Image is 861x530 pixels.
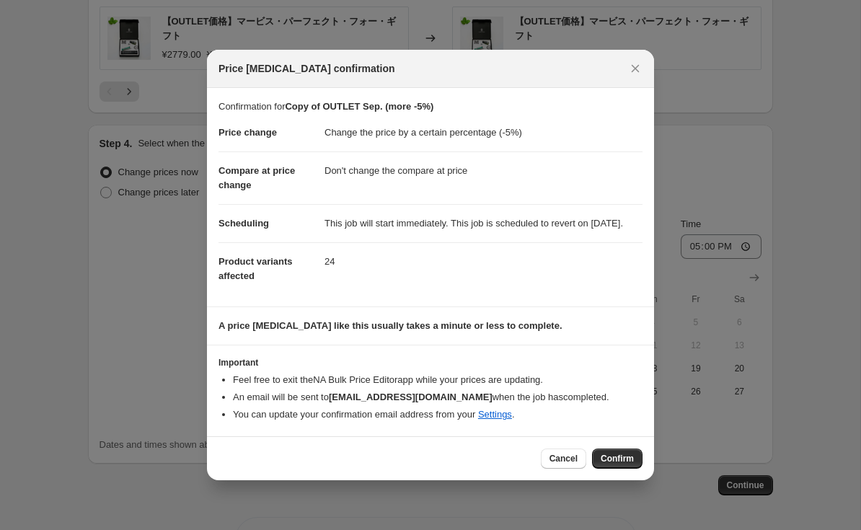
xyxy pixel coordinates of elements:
dd: 24 [324,242,643,281]
p: Confirmation for [218,100,643,114]
span: Scheduling [218,218,269,229]
a: Settings [478,409,512,420]
span: Cancel [549,453,578,464]
span: Price [MEDICAL_DATA] confirmation [218,61,395,76]
button: Cancel [541,449,586,469]
dd: Don't change the compare at price [324,151,643,190]
b: A price [MEDICAL_DATA] like this usually takes a minute or less to complete. [218,320,562,331]
h3: Important [218,357,643,368]
span: Confirm [601,453,634,464]
dd: Change the price by a certain percentage (-5%) [324,114,643,151]
button: Confirm [592,449,643,469]
span: Compare at price change [218,165,295,190]
b: [EMAIL_ADDRESS][DOMAIN_NAME] [329,392,493,402]
li: Feel free to exit the NA Bulk Price Editor app while your prices are updating. [233,373,643,387]
button: Close [625,58,645,79]
li: An email will be sent to when the job has completed . [233,390,643,405]
span: Price change [218,127,277,138]
b: Copy of OUTLET Sep. (more -5%) [285,101,433,112]
dd: This job will start immediately. This job is scheduled to revert on [DATE]. [324,204,643,242]
li: You can update your confirmation email address from your . [233,407,643,422]
span: Product variants affected [218,256,293,281]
